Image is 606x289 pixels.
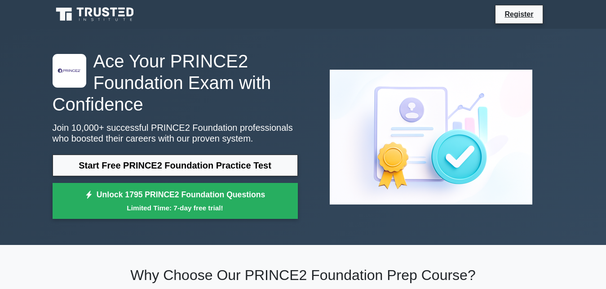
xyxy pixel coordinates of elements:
img: PRINCE2 Foundation Preview [323,62,540,212]
a: Register [499,9,539,20]
small: Limited Time: 7-day free trial! [64,203,287,213]
h2: Why Choose Our PRINCE2 Foundation Prep Course? [53,267,554,284]
h1: Ace Your PRINCE2 Foundation Exam with Confidence [53,50,298,115]
p: Join 10,000+ successful PRINCE2 Foundation professionals who boosted their careers with our prove... [53,122,298,144]
a: Unlock 1795 PRINCE2 Foundation QuestionsLimited Time: 7-day free trial! [53,183,298,219]
a: Start Free PRINCE2 Foundation Practice Test [53,155,298,176]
